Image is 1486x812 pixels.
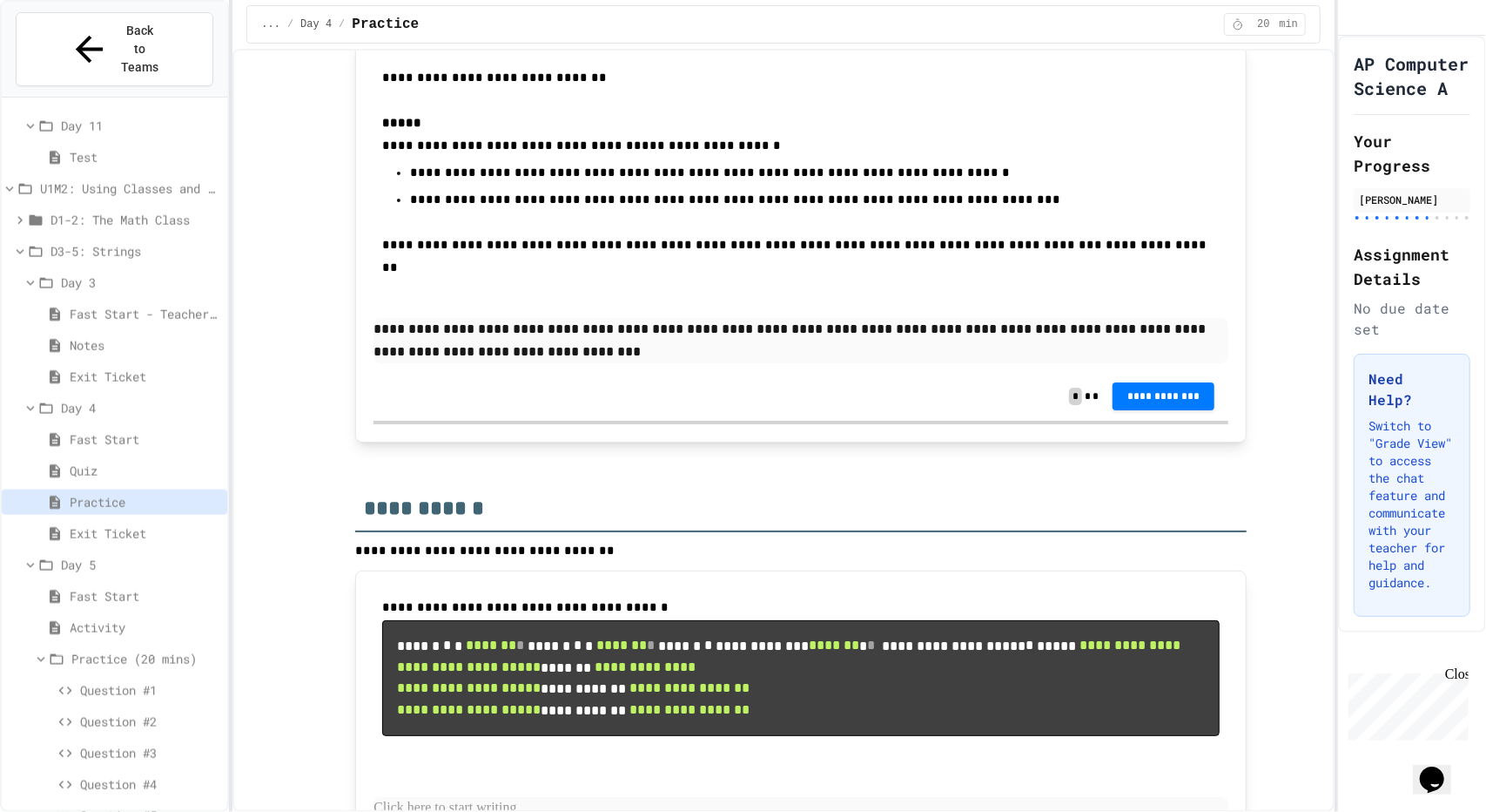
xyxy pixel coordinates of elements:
div: No due date set [1354,298,1470,340]
span: / [339,17,345,31]
span: Fast Start [70,587,220,606]
span: Activity [70,619,220,637]
iframe: chat widget [1341,667,1469,741]
span: Fast Start - Teacher Only [70,305,220,323]
span: ... [261,17,280,31]
span: Practice (20 mins) [71,650,220,668]
iframe: chat widget [1413,742,1469,795]
span: U1M2: Using Classes and Objects [40,179,220,198]
span: Notes [70,336,220,355]
span: Back to Teams [120,22,161,77]
span: 20 [1249,17,1277,31]
h1: AP Computer Science A [1354,51,1470,100]
h3: Need Help? [1368,369,1456,410]
span: min [1279,17,1298,31]
span: Day 5 [61,556,220,574]
span: Practice [352,14,419,35]
span: Question #4 [80,775,220,794]
span: Test [70,148,220,166]
span: Question #3 [80,744,220,762]
span: Question #2 [80,713,220,731]
span: D1-2: The Math Class [50,211,220,229]
span: Day 3 [61,274,220,292]
span: Practice [70,493,220,511]
span: Question #1 [80,681,220,700]
span: Quiz [70,462,220,480]
span: Day 11 [61,117,220,135]
span: Exit Ticket [70,524,220,543]
span: Exit Ticket [70,368,220,386]
span: Day 4 [300,17,332,31]
span: Fast Start [70,430,220,449]
div: Chat with us now!Close [7,7,120,111]
h2: Assignment Details [1354,242,1470,291]
span: Day 4 [61,399,220,417]
div: [PERSON_NAME] [1359,192,1465,207]
button: Back to Teams [16,12,213,86]
p: Switch to "Grade View" to access the chat feature and communicate with your teacher for help and ... [1368,417,1456,592]
span: D3-5: Strings [50,242,220,261]
h2: Your Progress [1354,129,1470,178]
span: / [287,17,293,31]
